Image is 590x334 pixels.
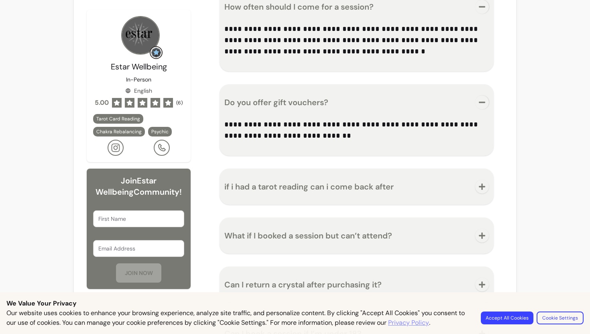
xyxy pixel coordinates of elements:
[224,271,489,298] button: Can I return a crystal after purchasing it?
[388,318,429,328] a: Privacy Policy
[224,89,489,116] button: Do you offer gift vouchers?
[151,48,161,57] img: Grow
[6,308,471,328] p: Our website uses cookies to enhance your browsing experience, analyze site traffic, and personali...
[121,16,160,55] img: Provider image
[224,181,394,192] span: if i had a tarot reading can i come back after
[176,100,183,106] span: ( 6 )
[224,20,489,60] div: How often should I come for a session?
[224,97,328,108] span: Do you offer gift vouchers?
[126,75,151,83] p: In-Person
[224,173,489,200] button: if i had a tarot reading can i come back after
[98,244,179,253] input: Email Address
[481,312,533,324] button: Accept All Cookies
[96,128,142,135] span: Chakra Rebalancing
[224,230,392,241] span: What if I booked a session but can’t attend?
[96,116,140,122] span: Tarot Card Reading
[98,215,179,223] input: First Name
[6,299,584,308] p: We Value Your Privacy
[224,279,382,290] span: Can I return a crystal after purchasing it?
[224,222,489,249] button: What if I booked a session but can’t attend?
[224,116,489,145] div: Do you offer gift vouchers?
[151,128,169,135] span: Psychic
[125,87,152,95] div: English
[537,312,584,324] button: Cookie Settings
[95,98,109,108] span: 5.00
[224,2,374,12] span: How often should I come for a session?
[111,61,167,72] span: Estar Wellbeing
[93,175,185,198] h6: Join Estar Wellbeing Community!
